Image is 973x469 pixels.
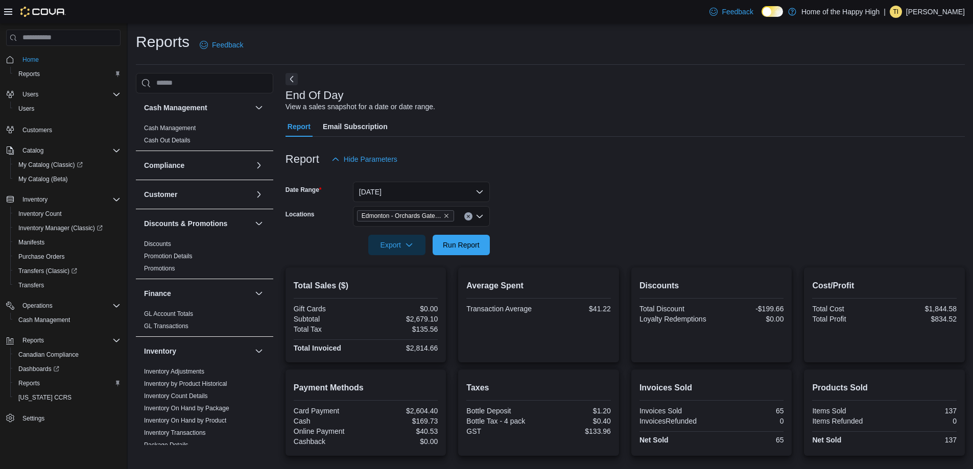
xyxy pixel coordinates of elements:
[887,417,957,425] div: 0
[466,305,536,313] div: Transaction Average
[812,436,841,444] strong: Net Sold
[14,377,44,389] a: Reports
[541,305,611,313] div: $41.22
[144,310,193,318] span: GL Account Totals
[887,436,957,444] div: 137
[18,253,65,261] span: Purchase Orders
[10,102,125,116] button: Users
[18,193,52,206] button: Inventory
[253,102,265,114] button: Cash Management
[801,6,880,18] p: Home of the Happy High
[14,349,121,361] span: Canadian Compliance
[714,407,784,415] div: 65
[14,363,63,375] a: Dashboards
[294,344,341,352] strong: Total Invoiced
[18,281,44,289] span: Transfers
[18,412,49,425] a: Settings
[2,411,125,426] button: Settings
[253,159,265,171] button: Compliance
[18,210,62,218] span: Inventory Count
[294,417,364,425] div: Cash
[18,300,57,312] button: Operations
[144,160,251,170] button: Compliance
[18,334,121,347] span: Reports
[2,333,125,348] button: Reports
[887,407,957,415] div: 137
[136,238,273,279] div: Discounts & Promotions
[14,391,76,404] a: [US_STATE] CCRS
[10,158,125,172] a: My Catalog (Classic)
[144,429,206,437] span: Inventory Transactions
[253,217,265,230] button: Discounts & Promotions
[144,310,193,317] a: GL Account Totals
[714,315,784,323] div: $0.00
[374,235,419,255] span: Export
[18,351,79,359] span: Canadian Compliance
[14,279,121,291] span: Transfers
[323,116,388,137] span: Email Subscription
[286,186,322,194] label: Date Range
[368,437,438,446] div: $0.00
[18,54,43,66] a: Home
[812,280,957,292] h2: Cost/Profit
[18,300,121,312] span: Operations
[144,252,193,260] span: Promotion Details
[14,68,44,80] a: Reports
[294,280,438,292] h2: Total Sales ($)
[14,363,121,375] span: Dashboards
[212,40,243,50] span: Feedback
[294,407,364,415] div: Card Payment
[362,211,441,221] span: Edmonton - Orchards Gate - Fire & Flower
[253,188,265,201] button: Customer
[14,265,121,277] span: Transfers (Classic)
[144,323,188,330] a: GL Transactions
[10,235,125,250] button: Manifests
[294,437,364,446] div: Cashback
[639,407,709,415] div: Invoices Sold
[294,427,364,435] div: Online Payment
[22,146,43,155] span: Catalog
[144,265,175,272] a: Promotions
[639,417,709,425] div: InvoicesRefunded
[136,122,273,151] div: Cash Management
[286,102,435,112] div: View a sales snapshot for a date or date range.
[18,105,34,113] span: Users
[14,391,121,404] span: Washington CCRS
[18,224,103,232] span: Inventory Manager (Classic)
[18,379,40,387] span: Reports
[884,6,886,18] p: |
[14,159,121,171] span: My Catalog (Classic)
[10,313,125,327] button: Cash Management
[14,377,121,389] span: Reports
[18,53,121,66] span: Home
[10,348,125,362] button: Canadian Compliance
[18,238,44,246] span: Manifests
[144,405,229,412] a: Inventory On Hand by Package
[144,346,176,356] h3: Inventory
[14,173,72,185] a: My Catalog (Beta)
[368,325,438,333] div: $135.56
[906,6,965,18] p: [PERSON_NAME]
[639,280,784,292] h2: Discounts
[14,208,66,220] a: Inventory Count
[18,124,56,136] a: Customers
[2,143,125,158] button: Catalog
[144,137,191,144] a: Cash Out Details
[144,136,191,144] span: Cash Out Details
[22,195,48,204] span: Inventory
[20,7,66,17] img: Cova
[18,70,40,78] span: Reports
[893,6,899,18] span: TI
[14,265,81,277] a: Transfers (Classic)
[890,6,902,18] div: Tolgonai Isaeva
[288,116,311,137] span: Report
[2,299,125,313] button: Operations
[14,173,121,185] span: My Catalog (Beta)
[812,417,882,425] div: Items Refunded
[144,367,204,376] span: Inventory Adjustments
[6,48,121,452] nav: Complex example
[14,349,83,361] a: Canadian Compliance
[18,365,59,373] span: Dashboards
[144,253,193,260] a: Promotion Details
